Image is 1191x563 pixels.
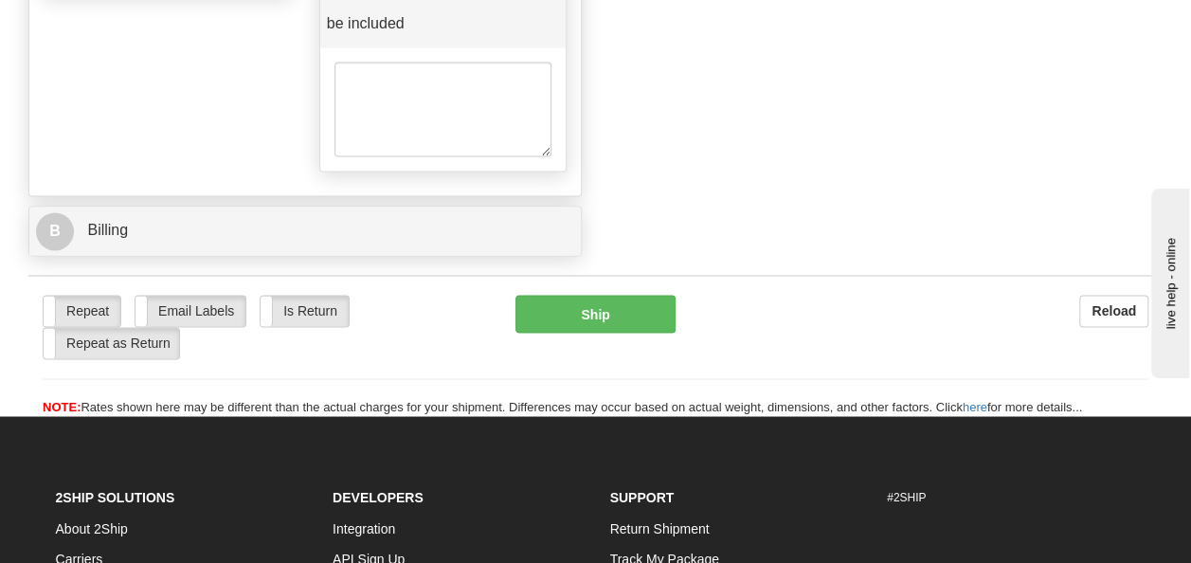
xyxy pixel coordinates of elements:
strong: 2Ship Solutions [56,489,175,504]
b: Reload [1092,303,1136,318]
span: NOTE: [43,399,81,413]
strong: Developers [333,489,424,504]
a: here [963,399,987,413]
label: Repeat [44,296,120,326]
button: Ship [515,295,677,333]
button: Reload [1079,295,1148,327]
a: Integration [333,520,395,536]
label: Is Return [261,296,349,326]
a: B Billing [36,211,574,250]
label: Repeat as Return [44,328,179,358]
strong: Support [610,489,675,504]
span: Billing [87,222,128,238]
iframe: chat widget [1147,185,1189,378]
a: About 2Ship [56,520,128,536]
h6: #2SHIP [887,491,1136,503]
div: live help - online [14,16,175,30]
label: Email Labels [135,296,245,326]
span: B [36,212,74,250]
div: Rates shown here may be different than the actual charges for your shipment. Differences may occu... [28,398,1163,416]
a: Return Shipment [610,520,710,536]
